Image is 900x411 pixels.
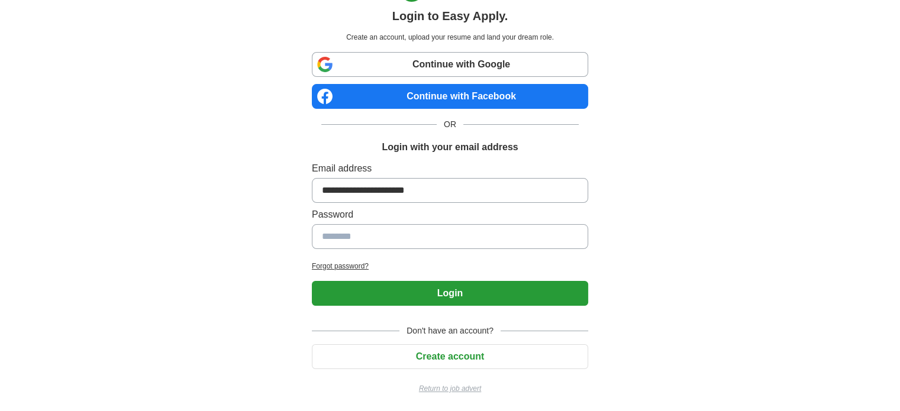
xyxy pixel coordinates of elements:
a: Create account [312,351,588,361]
p: Create an account, upload your resume and land your dream role. [314,32,586,43]
button: Create account [312,344,588,369]
h1: Login with your email address [382,140,518,154]
a: Return to job advert [312,383,588,394]
a: Continue with Facebook [312,84,588,109]
button: Login [312,281,588,306]
span: OR [437,118,463,131]
label: Email address [312,161,588,176]
h1: Login to Easy Apply. [392,7,508,25]
a: Continue with Google [312,52,588,77]
a: Forgot password? [312,261,588,271]
span: Don't have an account? [399,325,501,337]
label: Password [312,208,588,222]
